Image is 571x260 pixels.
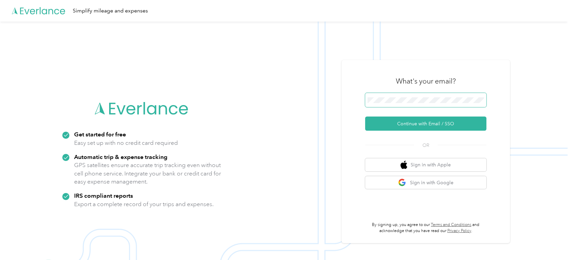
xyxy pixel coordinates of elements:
[431,222,471,227] a: Terms and Conditions
[365,222,486,234] p: By signing up, you agree to our and acknowledge that you have read our .
[401,161,407,169] img: apple logo
[74,161,221,186] p: GPS satellites ensure accurate trip tracking even without cell phone service. Integrate your bank...
[414,142,438,149] span: OR
[74,200,214,208] p: Export a complete record of your trips and expenses.
[365,158,486,171] button: apple logoSign in with Apple
[447,228,471,233] a: Privacy Policy
[73,7,148,15] div: Simplify mileage and expenses
[74,192,133,199] strong: IRS compliant reports
[74,153,167,160] strong: Automatic trip & expense tracking
[365,176,486,189] button: google logoSign in with Google
[74,131,126,138] strong: Get started for free
[396,76,456,86] h3: What's your email?
[74,139,178,147] p: Easy set up with no credit card required
[398,178,407,187] img: google logo
[365,117,486,131] button: Continue with Email / SSO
